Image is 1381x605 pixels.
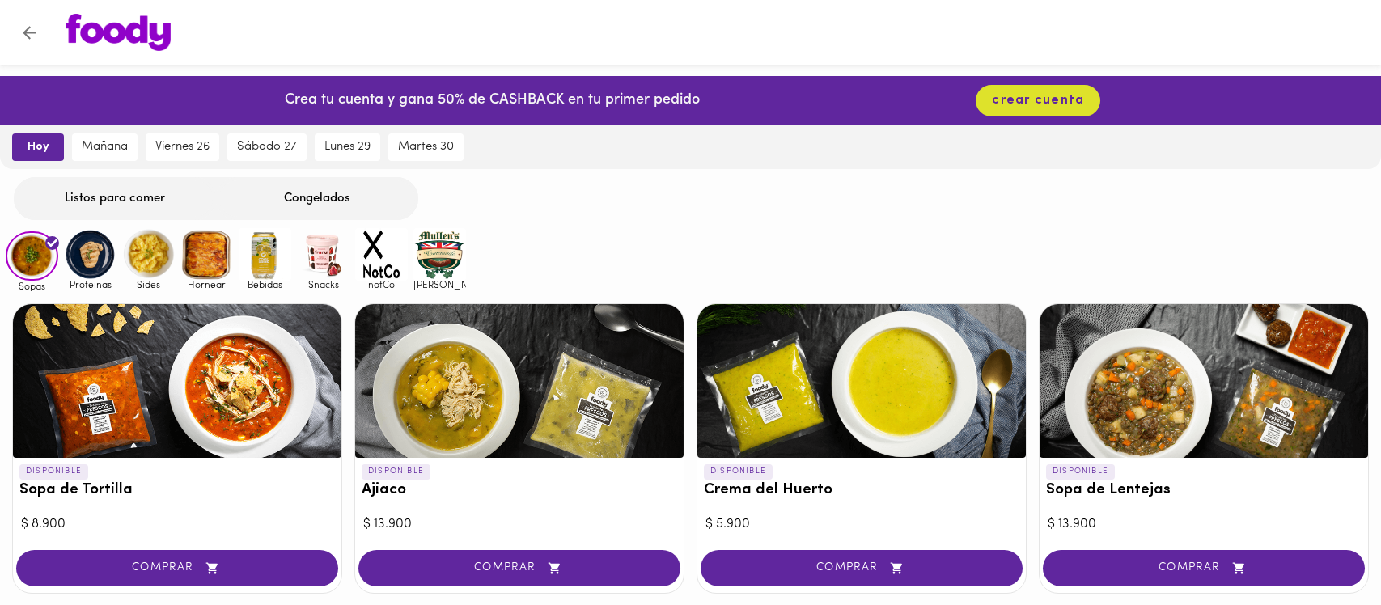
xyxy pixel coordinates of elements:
[324,140,371,154] span: lunes 29
[21,515,333,534] div: $ 8.900
[413,279,466,290] span: [PERSON_NAME]
[155,140,210,154] span: viernes 26
[122,279,175,290] span: Sides
[1046,482,1362,499] h3: Sopa de Lentejas
[363,515,676,534] div: $ 13.900
[16,550,338,586] button: COMPRAR
[122,228,175,281] img: Sides
[146,133,219,161] button: viernes 26
[358,550,680,586] button: COMPRAR
[64,228,116,281] img: Proteinas
[1063,561,1345,575] span: COMPRAR
[19,464,88,479] p: DISPONIBLE
[704,464,773,479] p: DISPONIBLE
[976,85,1100,116] button: crear cuenta
[19,482,335,499] h3: Sopa de Tortilla
[362,464,430,479] p: DISPONIBLE
[355,228,408,281] img: notCo
[1046,464,1115,479] p: DISPONIBLE
[297,279,349,290] span: Snacks
[12,133,64,161] button: hoy
[362,482,677,499] h3: Ajiaco
[13,304,341,458] div: Sopa de Tortilla
[180,279,233,290] span: Hornear
[239,228,291,281] img: Bebidas
[1048,515,1360,534] div: $ 13.900
[227,133,307,161] button: sábado 27
[297,228,349,281] img: Snacks
[14,177,216,220] div: Listos para comer
[379,561,660,575] span: COMPRAR
[6,231,58,281] img: Sopas
[705,515,1018,534] div: $ 5.900
[355,279,408,290] span: notCo
[285,91,700,112] p: Crea tu cuenta y gana 50% de CASHBACK en tu primer pedido
[413,228,466,281] img: mullens
[398,140,454,154] span: martes 30
[72,133,138,161] button: mañana
[23,140,53,154] span: hoy
[66,14,171,51] img: logo.png
[355,304,684,458] div: Ajiaco
[216,177,418,220] div: Congelados
[388,133,464,161] button: martes 30
[64,279,116,290] span: Proteinas
[315,133,380,161] button: lunes 29
[1040,304,1368,458] div: Sopa de Lentejas
[992,93,1084,108] span: crear cuenta
[36,561,318,575] span: COMPRAR
[6,281,58,291] span: Sopas
[721,561,1002,575] span: COMPRAR
[1043,550,1365,586] button: COMPRAR
[697,304,1026,458] div: Crema del Huerto
[82,140,128,154] span: mañana
[239,279,291,290] span: Bebidas
[10,13,49,53] button: Volver
[180,228,233,281] img: Hornear
[237,140,297,154] span: sábado 27
[701,550,1023,586] button: COMPRAR
[704,482,1019,499] h3: Crema del Huerto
